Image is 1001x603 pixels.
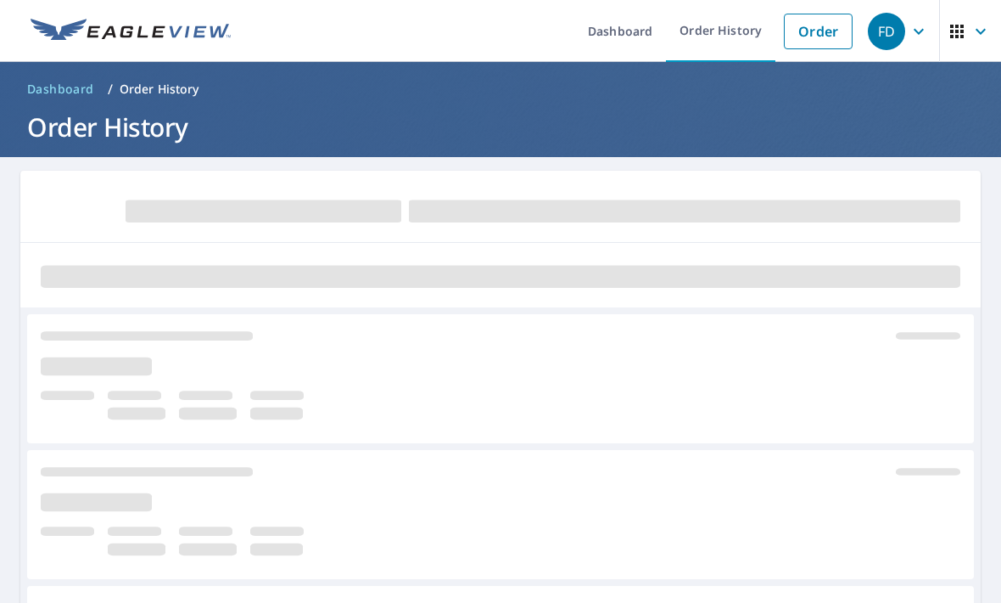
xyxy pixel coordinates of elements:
[27,81,94,98] span: Dashboard
[120,81,199,98] p: Order History
[868,13,905,50] div: FD
[20,76,981,103] nav: breadcrumb
[108,79,113,99] li: /
[784,14,853,49] a: Order
[20,76,101,103] a: Dashboard
[31,19,231,44] img: EV Logo
[20,110,981,144] h1: Order History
